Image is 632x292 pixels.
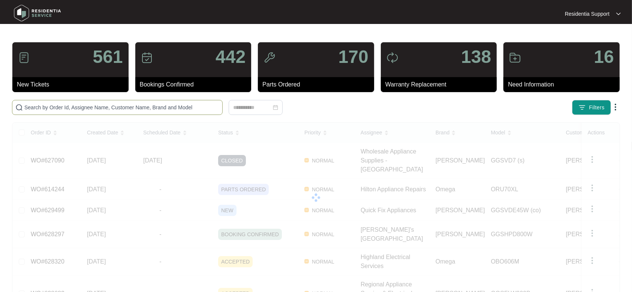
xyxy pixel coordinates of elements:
[264,52,276,64] img: icon
[461,48,491,66] p: 138
[24,103,219,112] input: Search by Order Id, Assignee Name, Customer Name, Brand and Model
[11,2,64,24] img: residentia service logo
[385,80,497,89] p: Warranty Replacement
[572,100,611,115] button: filter iconFilters
[15,104,23,111] img: search-icon
[93,48,123,66] p: 561
[386,52,398,64] img: icon
[141,52,153,64] img: icon
[338,48,368,66] p: 170
[594,48,614,66] p: 16
[616,12,621,16] img: dropdown arrow
[262,80,374,89] p: Parts Ordered
[611,103,620,112] img: dropdown arrow
[140,80,252,89] p: Bookings Confirmed
[508,80,620,89] p: Need Information
[565,10,610,18] p: Residentia Support
[589,104,605,112] span: Filters
[578,104,586,111] img: filter icon
[17,80,129,89] p: New Tickets
[509,52,521,64] img: icon
[216,48,246,66] p: 442
[18,52,30,64] img: icon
